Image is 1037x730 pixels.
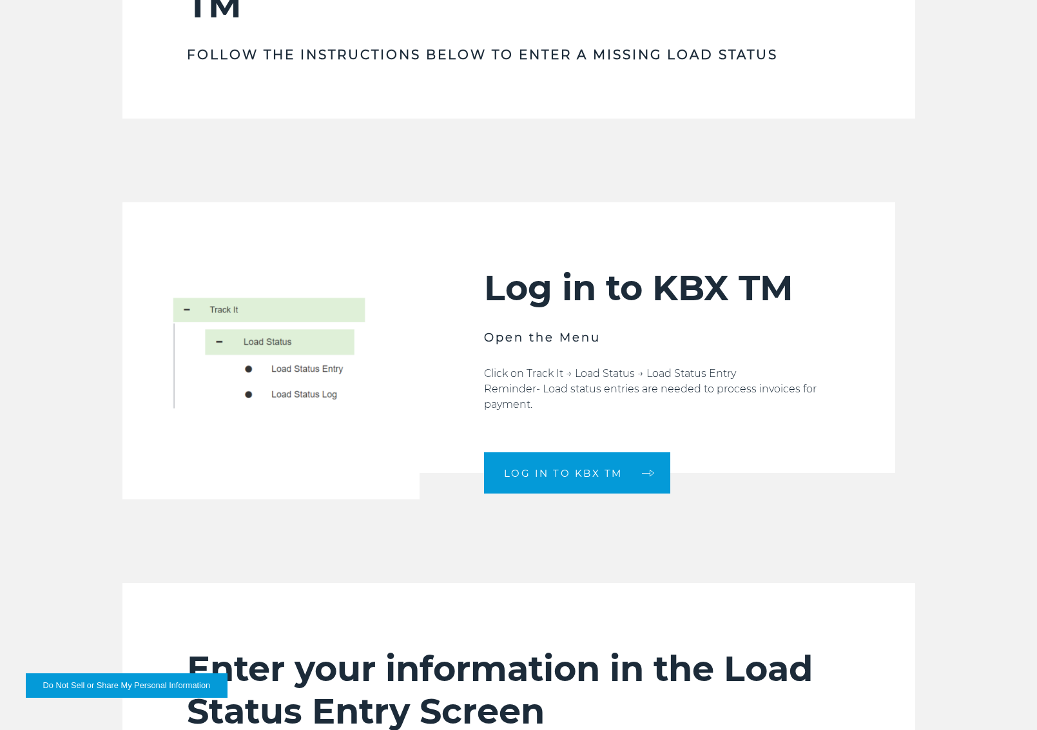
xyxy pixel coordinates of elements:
p: Click on Track It → Load Status → Load Status Entry Reminder- Load status entries are needed to p... [484,366,831,412]
span: LOG IN TO KBX TM [504,468,623,478]
h3: Follow the instructions below to enter a missing load status [187,46,851,64]
button: Do Not Sell or Share My Personal Information [26,673,228,698]
h2: Log in to KBX TM [484,267,831,309]
a: LOG IN TO KBX TM arrow arrow [484,452,670,494]
h3: Open the Menu [484,329,831,347]
iframe: Chat Widget [973,668,1037,730]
